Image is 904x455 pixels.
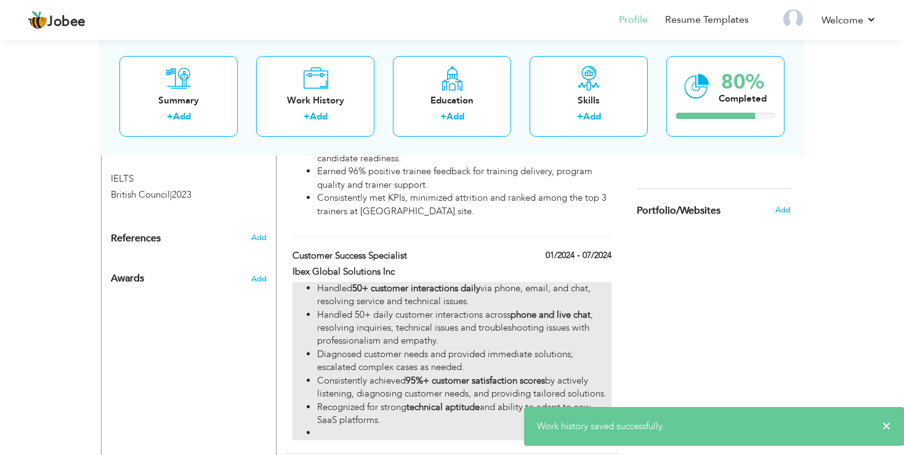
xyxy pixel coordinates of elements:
label: + [304,110,310,123]
a: Add [310,110,328,123]
a: Jobee [28,10,86,30]
a: Add [173,110,191,123]
span: | [170,188,172,201]
div: Completed [719,92,767,105]
a: Add [583,110,601,123]
li: Handled via phone, email, and chat, resolving service and technical issues. [317,282,611,308]
span: Work history saved successfully. [537,420,664,432]
strong: 50+ customer interactions daily [352,282,480,294]
li: Recognized for strong and ability to adapt to new SaaS platforms. [317,401,611,427]
label: + [577,110,583,123]
a: Profile [619,13,648,27]
strong: technical aptitude [406,401,480,413]
div: Work History [266,94,365,107]
a: Add [446,110,464,123]
span: Awards [111,273,144,284]
label: IELTS [111,172,267,185]
li: Diagnosed customer needs and provided immediate solutions; escalated complex cases as needed. [317,348,611,374]
span: 2023 [172,188,192,201]
span: Add [251,273,267,284]
label: 01/2024 - 07/2024 [546,249,611,262]
div: Skills [539,94,638,107]
span: Jobee [47,15,86,29]
div: Share your links of online work [628,189,800,232]
label: + [167,110,173,123]
a: Welcome [821,13,876,28]
div: Add the reference. [102,232,276,251]
li: Handled 50+ daily customer interactions across , resolving inquiries, technical issues and troubl... [317,308,611,348]
div: Education [403,94,501,107]
label: Ibex Global Solutions Inc [293,265,499,278]
strong: phone and live chat [511,308,591,321]
li: Earned 96% positive trainee feedback for training delivery, program quality and trainer support. [317,165,611,191]
div: Summary [129,94,228,107]
label: + [440,110,446,123]
span: Add [775,204,791,215]
strong: 95%+ customer satisfaction scores [406,374,545,387]
label: Customer Success Specialist [293,249,499,262]
div: 80% [719,71,767,92]
img: jobee.io [28,10,47,30]
li: Consistently met KPIs, minimized attrition and ranked among the top 3 trainers at [GEOGRAPHIC_DAT... [317,191,611,218]
a: Resume Templates [665,13,749,27]
span: References [111,233,161,244]
span: British Council [111,188,170,201]
img: Profile Img [783,9,803,29]
span: Add [251,232,267,243]
li: Consistently achieved by actively listening, diagnosing customer needs, and providing tailored so... [317,374,611,401]
div: Add the awards you’ve earned. [102,261,276,291]
span: Portfolio/Websites [637,206,720,217]
span: × [882,420,891,432]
